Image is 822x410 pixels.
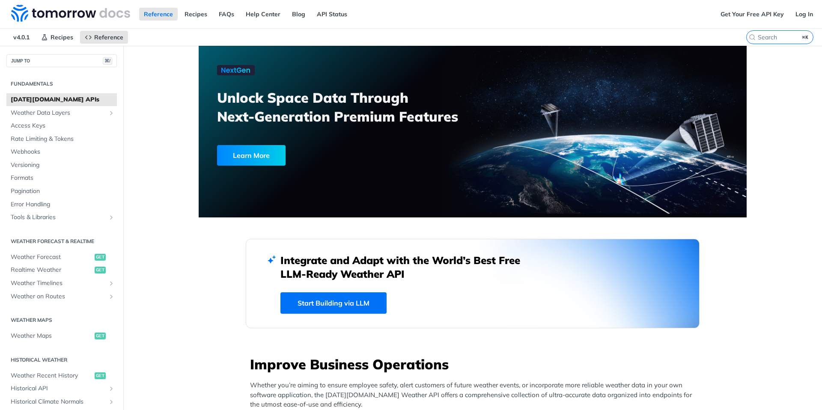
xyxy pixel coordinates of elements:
span: Weather Recent History [11,371,92,380]
span: Weather Maps [11,332,92,340]
a: Reference [80,31,128,44]
h3: Unlock Space Data Through Next-Generation Premium Features [217,88,482,126]
a: Realtime Weatherget [6,264,117,276]
span: Historical Climate Normals [11,398,106,406]
span: ⌘/ [103,57,112,65]
span: Weather Timelines [11,279,106,288]
span: Historical API [11,384,106,393]
h2: Weather Forecast & realtime [6,238,117,245]
kbd: ⌘K [800,33,811,42]
a: Weather TimelinesShow subpages for Weather Timelines [6,277,117,290]
span: [DATE][DOMAIN_NAME] APIs [11,95,115,104]
a: Tools & LibrariesShow subpages for Tools & Libraries [6,211,117,224]
span: Formats [11,174,115,182]
a: Recipes [36,31,78,44]
button: Show subpages for Tools & Libraries [108,214,115,221]
a: Webhooks [6,146,117,158]
span: Tools & Libraries [11,213,106,222]
button: Show subpages for Weather on Routes [108,293,115,300]
a: Start Building via LLM [280,292,387,314]
img: NextGen [217,65,255,75]
button: Show subpages for Weather Data Layers [108,110,115,116]
span: Rate Limiting & Tokens [11,135,115,143]
span: v4.0.1 [9,31,34,44]
a: Weather Mapsget [6,330,117,342]
span: Reference [94,33,123,41]
span: Access Keys [11,122,115,130]
a: Log In [791,8,818,21]
a: Learn More [217,145,429,166]
a: Rate Limiting & Tokens [6,133,117,146]
a: Help Center [241,8,285,21]
span: Weather Forecast [11,253,92,261]
a: [DATE][DOMAIN_NAME] APIs [6,93,117,106]
a: Blog [287,8,310,21]
a: Get Your Free API Key [716,8,789,21]
a: Recipes [180,8,212,21]
h2: Historical Weather [6,356,117,364]
a: Error Handling [6,198,117,211]
a: Reference [139,8,178,21]
span: Versioning [11,161,115,169]
a: Versioning [6,159,117,172]
a: FAQs [214,8,239,21]
span: Webhooks [11,148,115,156]
a: Weather Recent Historyget [6,369,117,382]
a: Historical Climate NormalsShow subpages for Historical Climate Normals [6,395,117,408]
span: Pagination [11,187,115,196]
button: Show subpages for Weather Timelines [108,280,115,287]
svg: Search [749,34,756,41]
a: Weather on RoutesShow subpages for Weather on Routes [6,290,117,303]
span: Weather on Routes [11,292,106,301]
a: Weather Data LayersShow subpages for Weather Data Layers [6,107,117,119]
span: Weather Data Layers [11,109,106,117]
div: Learn More [217,145,286,166]
button: Show subpages for Historical API [108,385,115,392]
span: get [95,333,106,339]
button: JUMP TO⌘/ [6,54,117,67]
img: Tomorrow.io Weather API Docs [11,5,130,22]
span: get [95,372,106,379]
a: Access Keys [6,119,117,132]
span: Error Handling [11,200,115,209]
span: get [95,267,106,273]
a: Formats [6,172,117,184]
h2: Weather Maps [6,316,117,324]
span: get [95,254,106,261]
p: Whether you’re aiming to ensure employee safety, alert customers of future weather events, or inc... [250,380,700,410]
h2: Integrate and Adapt with the World’s Best Free LLM-Ready Weather API [280,253,533,281]
a: API Status [312,8,352,21]
a: Weather Forecastget [6,251,117,264]
button: Show subpages for Historical Climate Normals [108,398,115,405]
a: Pagination [6,185,117,198]
h2: Fundamentals [6,80,117,88]
span: Recipes [51,33,73,41]
h3: Improve Business Operations [250,355,700,374]
span: Realtime Weather [11,266,92,274]
a: Historical APIShow subpages for Historical API [6,382,117,395]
